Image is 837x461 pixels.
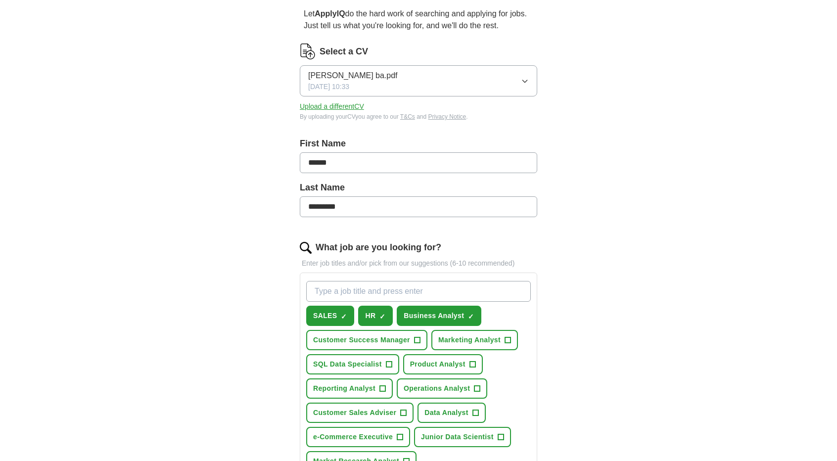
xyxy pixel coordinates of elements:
span: [PERSON_NAME] ba.pdf [308,70,398,82]
span: ✓ [379,313,385,321]
p: Let do the hard work of searching and applying for jobs. Just tell us what you're looking for, an... [300,4,537,36]
div: By uploading your CV you agree to our and . [300,112,537,121]
button: [PERSON_NAME] ba.pdf[DATE] 10:33 [300,65,537,96]
span: Marketing Analyst [438,335,501,345]
span: Customer Sales Adviser [313,408,396,418]
span: ✓ [468,313,474,321]
input: Type a job title and press enter [306,281,531,302]
img: search.png [300,242,312,254]
span: SQL Data Specialist [313,359,382,369]
span: Junior Data Scientist [421,432,494,442]
label: Select a CV [320,45,368,58]
span: Customer Success Manager [313,335,410,345]
button: SALES✓ [306,306,354,326]
a: T&Cs [400,113,415,120]
button: e-Commerce Executive [306,427,410,447]
button: Upload a differentCV [300,101,364,112]
span: e-Commerce Executive [313,432,393,442]
button: Junior Data Scientist [414,427,511,447]
span: [DATE] 10:33 [308,82,349,92]
button: Customer Sales Adviser [306,403,414,423]
a: Privacy Notice [428,113,466,120]
span: Reporting Analyst [313,383,375,394]
span: Business Analyst [404,311,464,321]
button: Customer Success Manager [306,330,427,350]
label: Last Name [300,181,537,194]
span: SALES [313,311,337,321]
span: ✓ [341,313,347,321]
button: Marketing Analyst [431,330,518,350]
p: Enter job titles and/or pick from our suggestions (6-10 recommended) [300,258,537,269]
strong: ApplyIQ [315,9,345,18]
span: HR [365,311,375,321]
button: Reporting Analyst [306,378,393,399]
button: Operations Analyst [397,378,487,399]
button: SQL Data Specialist [306,354,399,374]
button: HR✓ [358,306,393,326]
label: First Name [300,137,537,150]
img: CV Icon [300,44,316,59]
span: Operations Analyst [404,383,470,394]
span: Data Analyst [424,408,468,418]
button: Product Analyst [403,354,483,374]
button: Data Analyst [418,403,486,423]
label: What job are you looking for? [316,241,441,254]
span: Product Analyst [410,359,465,369]
button: Business Analyst✓ [397,306,481,326]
